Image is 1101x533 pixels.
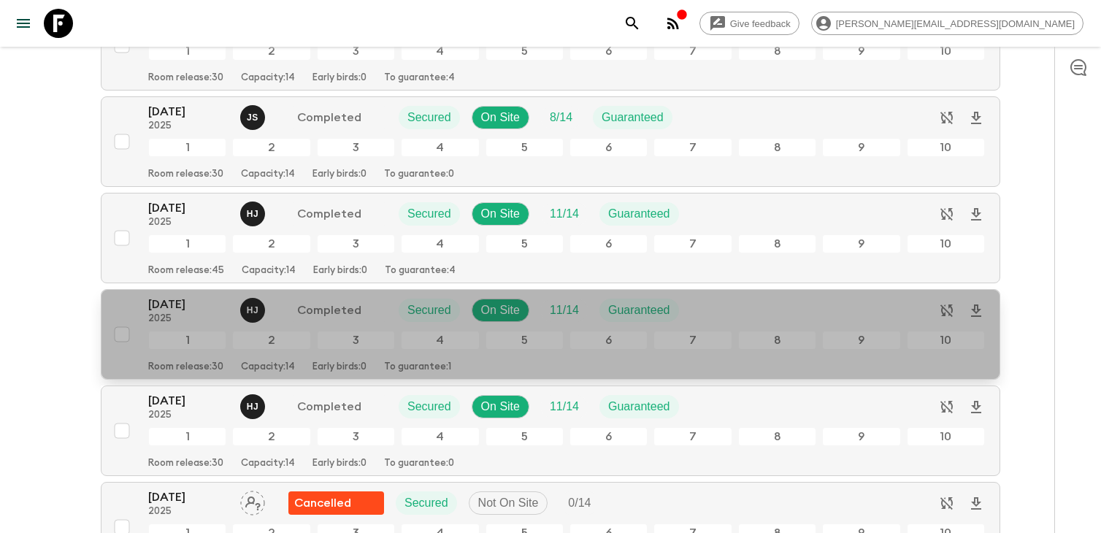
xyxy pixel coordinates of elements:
[569,331,648,350] div: 6
[828,18,1083,29] span: [PERSON_NAME][EMAIL_ADDRESS][DOMAIN_NAME]
[297,109,361,126] p: Completed
[148,313,229,325] p: 2025
[288,491,384,515] div: Flash Pack cancellation
[569,234,648,253] div: 6
[312,72,367,84] p: Early birds: 0
[541,299,588,322] div: Trip Fill
[399,106,460,129] div: Secured
[148,103,229,120] p: [DATE]
[399,299,460,322] div: Secured
[486,138,564,157] div: 5
[148,458,223,469] p: Room release: 30
[312,458,367,469] p: Early birds: 0
[294,494,351,512] p: Cancelled
[541,202,588,226] div: Trip Fill
[148,296,229,313] p: [DATE]
[822,42,900,61] div: 9
[938,398,956,415] svg: Sync disabled - Archived departures are not synced
[148,138,226,157] div: 1
[148,265,224,277] p: Room release: 45
[101,193,1000,283] button: [DATE]2025Hector Juan Vargas Céspedes CompletedSecuredOn SiteTrip FillGuaranteed12345678910Room r...
[241,361,295,373] p: Capacity: 14
[478,494,539,512] p: Not On Site
[481,398,520,415] p: On Site
[967,110,985,127] svg: Download Onboarding
[550,302,579,319] p: 11 / 14
[967,399,985,416] svg: Download Onboarding
[907,234,985,253] div: 10
[907,427,985,446] div: 10
[297,302,361,319] p: Completed
[241,72,295,84] p: Capacity: 14
[569,427,648,446] div: 6
[481,205,520,223] p: On Site
[240,206,268,218] span: Hector Juan Vargas Céspedes
[384,458,454,469] p: To guarantee: 0
[602,109,664,126] p: Guaranteed
[608,205,670,223] p: Guaranteed
[312,361,367,373] p: Early birds: 0
[232,42,310,61] div: 2
[148,234,226,253] div: 1
[401,331,479,350] div: 4
[559,491,599,515] div: Trip Fill
[407,302,451,319] p: Secured
[404,494,448,512] p: Secured
[822,427,900,446] div: 9
[317,234,395,253] div: 3
[232,427,310,446] div: 2
[317,331,395,350] div: 3
[486,42,564,61] div: 5
[241,458,295,469] p: Capacity: 14
[317,427,395,446] div: 3
[738,427,816,446] div: 8
[967,206,985,223] svg: Download Onboarding
[481,109,520,126] p: On Site
[9,9,38,38] button: menu
[822,138,900,157] div: 9
[541,106,581,129] div: Trip Fill
[811,12,1083,35] div: [PERSON_NAME][EMAIL_ADDRESS][DOMAIN_NAME]
[938,494,956,512] svg: Sync disabled - Archived departures are not synced
[241,169,295,180] p: Capacity: 14
[653,427,732,446] div: 7
[401,234,479,253] div: 4
[738,234,816,253] div: 8
[481,302,520,319] p: On Site
[148,331,226,350] div: 1
[148,42,226,61] div: 1
[967,495,985,513] svg: Download Onboarding
[738,138,816,157] div: 8
[148,199,229,217] p: [DATE]
[486,234,564,253] div: 5
[699,12,799,35] a: Give feedback
[317,42,395,61] div: 3
[541,395,588,418] div: Trip Fill
[401,427,479,446] div: 4
[240,495,265,507] span: Assign pack leader
[550,109,572,126] p: 8 / 14
[396,491,457,515] div: Secured
[653,331,732,350] div: 7
[938,109,956,126] svg: Sync disabled - Archived departures are not synced
[240,302,268,314] span: Hector Juan Vargas Céspedes
[967,302,985,320] svg: Download Onboarding
[148,169,223,180] p: Room release: 30
[101,289,1000,380] button: [DATE]2025Hector Juan Vargas Céspedes CompletedSecuredOn SiteTrip FillGuaranteed12345678910Room r...
[568,494,591,512] p: 0 / 14
[486,427,564,446] div: 5
[653,234,732,253] div: 7
[399,395,460,418] div: Secured
[148,72,223,84] p: Room release: 30
[653,138,732,157] div: 7
[148,427,226,446] div: 1
[312,169,367,180] p: Early birds: 0
[384,169,454,180] p: To guarantee: 0
[472,106,529,129] div: On Site
[618,9,647,38] button: search adventures
[148,488,229,506] p: [DATE]
[384,361,451,373] p: To guarantee: 1
[313,265,367,277] p: Early birds: 0
[148,392,229,410] p: [DATE]
[148,506,229,518] p: 2025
